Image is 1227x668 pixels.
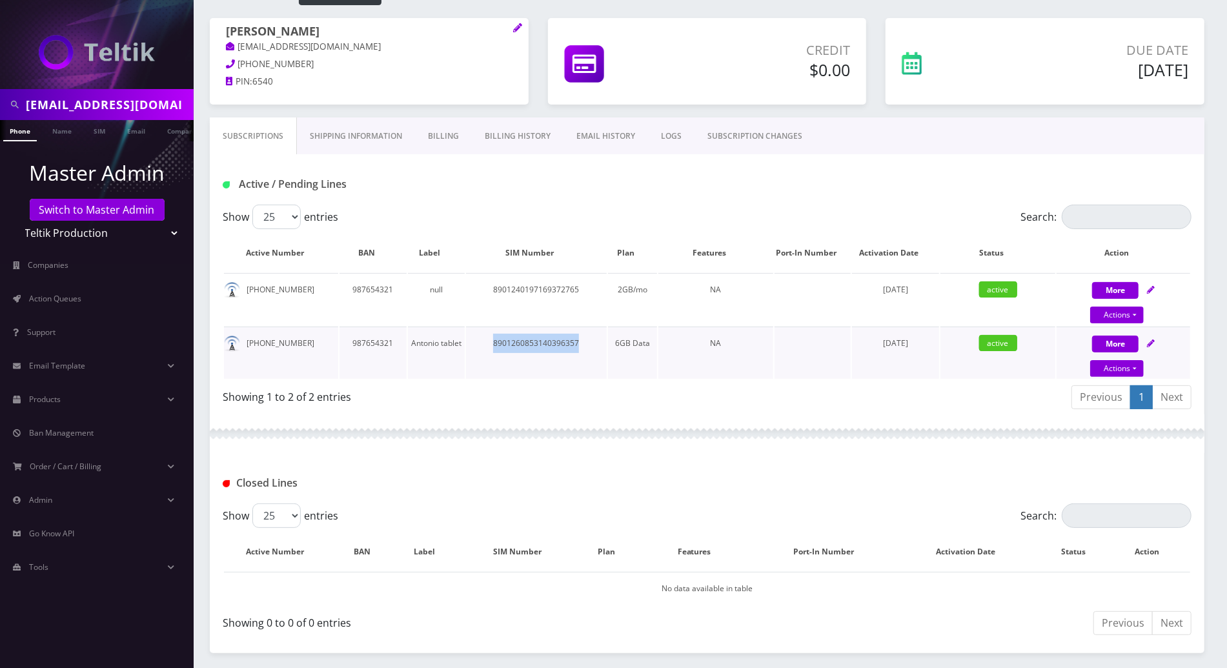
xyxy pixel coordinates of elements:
[226,25,512,40] h1: [PERSON_NAME]
[223,178,532,190] h1: Active / Pending Lines
[658,234,773,272] th: Features: activate to sort column ascending
[1130,385,1153,409] a: 1
[28,259,69,270] span: Companies
[1090,307,1144,323] a: Actions
[408,327,465,379] td: Antonio tablet
[29,528,74,539] span: Go Know API
[226,41,381,54] a: [EMAIL_ADDRESS][DOMAIN_NAME]
[1071,385,1131,409] a: Previous
[1093,611,1153,635] a: Previous
[29,360,85,371] span: Email Template
[224,336,240,352] img: default.png
[29,293,81,304] span: Action Queues
[691,60,850,79] h5: $0.00
[3,120,37,141] a: Phone
[252,76,273,87] span: 6540
[584,533,642,571] th: Plan: activate to sort column ascending
[408,234,465,272] th: Label: activate to sort column ascending
[30,461,102,472] span: Order / Cart / Billing
[883,338,908,349] span: [DATE]
[1057,234,1190,272] th: Action: activate to sort column ascending
[340,533,396,571] th: BAN: activate to sort column ascending
[883,284,908,295] span: [DATE]
[775,234,851,272] th: Port-In Number: activate to sort column ascending
[224,533,338,571] th: Active Number: activate to sort column descending
[223,480,230,487] img: Closed Lines
[27,327,56,338] span: Support
[223,610,698,631] div: Showing 0 to 0 of 0 entries
[46,120,78,140] a: Name
[415,117,472,155] a: Billing
[979,335,1017,351] span: active
[297,117,415,155] a: Shipping Information
[1092,336,1139,352] button: More
[1004,60,1188,79] h5: [DATE]
[1062,205,1192,229] input: Search:
[472,117,563,155] a: Billing History
[223,384,698,405] div: Showing 1 to 2 of 2 entries
[224,273,338,325] td: [PHONE_NUMBER]
[29,394,61,405] span: Products
[87,120,112,140] a: SIM
[408,273,465,325] td: null
[1090,360,1144,377] a: Actions
[1020,503,1192,528] label: Search:
[658,327,773,379] td: NA
[340,327,406,379] td: 987654321
[224,282,240,298] img: default.png
[1020,205,1192,229] label: Search:
[340,273,406,325] td: 987654321
[226,76,252,88] a: PIN:
[252,503,301,528] select: Showentries
[608,327,658,379] td: 6GB Data
[224,327,338,379] td: [PHONE_NUMBER]
[1118,533,1190,571] th: Action : activate to sort column ascending
[852,234,940,272] th: Activation Date: activate to sort column ascending
[29,427,94,438] span: Ban Management
[30,199,165,221] a: Switch to Master Admin
[608,273,658,325] td: 2GB/mo
[223,205,338,229] label: Show entries
[759,533,900,571] th: Port-In Number: activate to sort column ascending
[695,117,815,155] a: SUBSCRIPTION CHANGES
[238,58,314,70] span: [PHONE_NUMBER]
[979,281,1017,298] span: active
[210,117,297,155] a: Subscriptions
[940,234,1055,272] th: Status: activate to sort column ascending
[39,35,155,70] img: Teltik Production
[648,117,695,155] a: LOGS
[223,503,338,528] label: Show entries
[340,234,406,272] th: BAN: activate to sort column ascending
[658,273,773,325] td: NA
[563,117,648,155] a: EMAIL HISTORY
[466,234,607,272] th: SIM Number: activate to sort column ascending
[644,533,758,571] th: Features: activate to sort column ascending
[1092,282,1139,299] button: More
[1152,611,1192,635] a: Next
[121,120,152,140] a: Email
[1062,503,1192,528] input: Search:
[224,234,338,272] th: Active Number: activate to sort column ascending
[902,533,1042,571] th: Activation Date: activate to sort column ascending
[252,205,301,229] select: Showentries
[608,234,658,272] th: Plan: activate to sort column ascending
[1044,533,1116,571] th: Status: activate to sort column ascending
[466,327,607,379] td: 8901260853140396357
[223,477,532,489] h1: Closed Lines
[29,494,52,505] span: Admin
[29,562,48,572] span: Tools
[223,181,230,188] img: Active / Pending Lines
[398,533,463,571] th: Label: activate to sort column ascending
[466,273,607,325] td: 8901240197169372765
[1004,41,1188,60] p: Due Date
[1152,385,1192,409] a: Next
[224,572,1190,605] td: No data available in table
[161,120,204,140] a: Company
[465,533,582,571] th: SIM Number: activate to sort column ascending
[691,41,850,60] p: Credit
[26,92,190,117] input: Search in Company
